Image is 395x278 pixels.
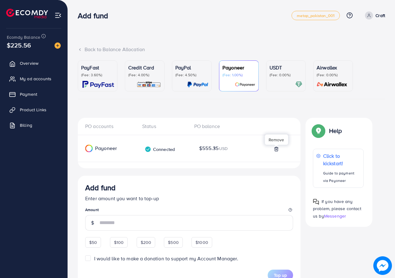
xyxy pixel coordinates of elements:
span: $500 [168,239,179,245]
img: image [55,42,61,49]
img: menu [55,12,62,19]
span: Billing [20,122,32,128]
span: $1000 [195,239,208,245]
p: Airwallex [317,64,349,71]
a: Overview [5,57,63,69]
img: card [295,81,302,88]
span: $225.56 [7,41,31,50]
div: Remove [265,135,288,145]
a: My ad accounts [5,73,63,85]
div: Payoneer [78,145,126,152]
span: $200 [141,239,151,245]
p: Enter amount you want to top-up [85,195,293,202]
p: (Fee: 3.60%) [81,73,114,77]
p: Guide to payment via Payoneer [323,170,360,184]
img: Popup guide [313,199,319,205]
p: Click to kickstart! [323,152,360,167]
p: (Fee: 0.00%) [270,73,302,77]
img: card [315,81,349,88]
img: logo [6,9,48,18]
p: PayPal [175,64,208,71]
img: Popup guide [313,125,324,136]
span: Ecomdy Balance [7,34,40,40]
span: USD [219,145,228,152]
img: card [235,81,255,88]
h3: Add fund [85,183,116,192]
p: Craft [375,12,385,19]
a: Billing [5,119,63,131]
p: Credit Card [128,64,161,71]
span: My ad accounts [20,76,51,82]
span: Payment [20,91,37,97]
div: Connected [145,146,175,152]
img: Payoneer [85,145,93,152]
span: $555.35 [199,145,228,152]
a: Product Links [5,104,63,116]
h3: Add fund [78,11,113,20]
img: verified [145,146,151,152]
legend: Amount [85,207,293,215]
span: Overview [20,60,38,66]
div: Back to Balance Allocation [78,46,385,53]
img: image [373,256,392,275]
p: (Fee: 4.50%) [175,73,208,77]
p: (Fee: 4.00%) [128,73,161,77]
p: Help [329,127,342,135]
img: card [82,81,114,88]
div: Status [137,123,189,130]
a: Payment [5,88,63,100]
a: Craft [362,11,385,20]
div: PO balance [189,123,241,130]
p: Payoneer [222,64,255,71]
img: card [187,81,208,88]
span: $50 [89,239,97,245]
p: PayFast [81,64,114,71]
div: PO accounts [85,123,137,130]
a: metap_pakistan_001 [292,11,340,20]
p: (Fee: 1.00%) [222,73,255,77]
p: (Fee: 0.00%) [317,73,349,77]
span: $100 [114,239,124,245]
span: Product Links [20,107,46,113]
p: USDT [270,64,302,71]
img: card [137,81,161,88]
span: I would like to make a donation to support my Account Manager. [94,255,238,262]
span: Messenger [324,213,346,219]
span: metap_pakistan_001 [297,14,335,18]
span: If you have any problem, please contact us by [313,198,361,219]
